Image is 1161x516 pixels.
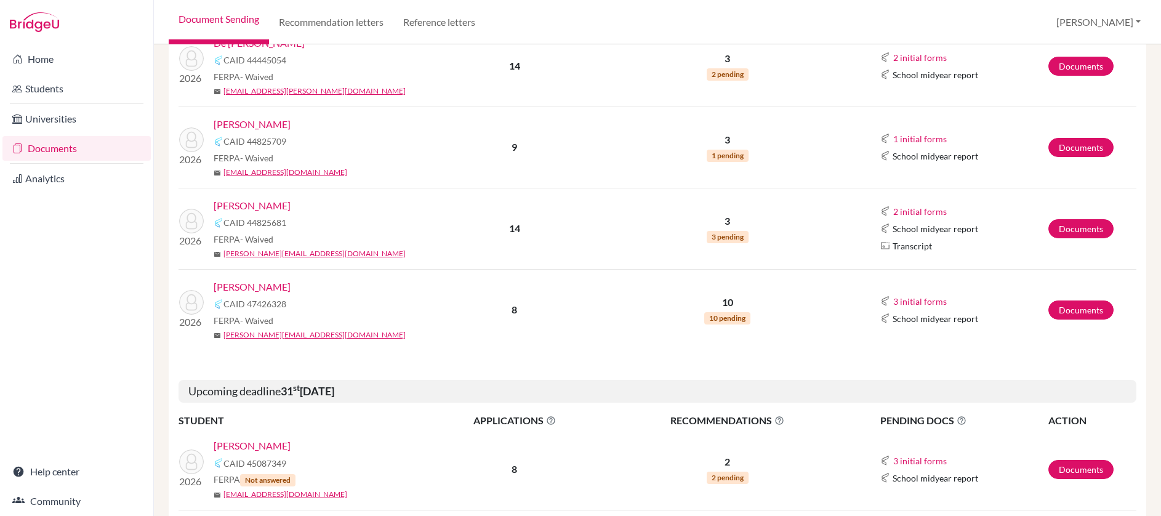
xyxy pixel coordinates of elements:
span: School midyear report [893,222,978,235]
img: Common App logo [214,299,223,309]
a: Documents [1048,300,1114,320]
span: APPLICATIONS [425,413,603,428]
span: mail [214,491,221,499]
span: mail [214,332,221,339]
p: 10 [605,295,850,310]
img: Common App logo [214,55,223,65]
span: FERPA [214,70,273,83]
a: [PERSON_NAME][EMAIL_ADDRESS][DOMAIN_NAME] [223,329,406,341]
span: mail [214,251,221,258]
span: 2 pending [707,472,749,484]
a: Documents [2,136,151,161]
img: Common App logo [880,313,890,323]
b: 9 [512,141,517,153]
img: Common App logo [880,70,890,79]
p: 2 [605,454,850,469]
a: [EMAIL_ADDRESS][PERSON_NAME][DOMAIN_NAME] [223,86,406,97]
button: 2 initial forms [893,204,947,219]
img: De La Rosa, Evan [179,46,204,71]
span: Not answered [240,474,295,486]
a: Documents [1048,219,1114,238]
span: FERPA [214,473,295,486]
span: School midyear report [893,68,978,81]
a: [PERSON_NAME] [214,117,291,132]
img: Common App logo [880,473,890,483]
a: Students [2,76,151,101]
a: [PERSON_NAME][EMAIL_ADDRESS][DOMAIN_NAME] [223,248,406,259]
span: - Waived [240,71,273,82]
a: [EMAIL_ADDRESS][DOMAIN_NAME] [223,167,347,178]
span: - Waived [240,153,273,163]
p: 3 [605,51,850,66]
span: 3 pending [707,231,749,243]
span: School midyear report [893,312,978,325]
img: Common App logo [880,52,890,62]
a: Documents [1048,57,1114,76]
b: 14 [509,222,520,234]
img: Parchments logo [880,241,890,251]
span: CAID 47426328 [223,297,286,310]
span: FERPA [214,233,273,246]
span: - Waived [240,234,273,244]
a: [PERSON_NAME] [214,198,291,213]
a: Help center [2,459,151,484]
p: 2026 [179,152,204,167]
span: CAID 44445054 [223,54,286,67]
img: Ragoonath, Gabriella [179,290,204,315]
img: Common App logo [880,151,890,161]
span: CAID 44825709 [223,135,286,148]
span: CAID 45087349 [223,457,286,470]
span: FERPA [214,151,273,164]
span: 10 pending [704,312,750,325]
span: PENDING DOCS [880,413,1047,428]
span: Transcript [893,240,932,252]
img: Peterson, Hannah [179,209,204,233]
img: Common App logo [214,218,223,228]
img: Common App logo [880,224,890,233]
a: Documents [1048,460,1114,479]
p: 2026 [179,233,204,248]
span: School midyear report [893,150,978,163]
b: 14 [509,60,520,71]
p: 2026 [179,474,204,489]
a: Home [2,47,151,71]
p: 2026 [179,71,204,86]
img: Common App logo [880,206,890,216]
span: School midyear report [893,472,978,485]
button: 2 initial forms [893,50,947,65]
a: Analytics [2,166,151,191]
span: mail [214,169,221,177]
img: Common App logo [880,456,890,466]
span: 1 pending [707,150,749,162]
img: Common App logo [214,137,223,147]
h5: Upcoming deadline [179,380,1136,403]
button: 1 initial forms [893,132,947,146]
a: [PERSON_NAME] [214,280,291,294]
a: Universities [2,107,151,131]
button: 3 initial forms [893,454,947,468]
span: 2 pending [707,68,749,81]
img: Common App logo [880,296,890,306]
img: Common App logo [214,458,223,468]
span: RECOMMENDATIONS [605,413,850,428]
button: 3 initial forms [893,294,947,308]
button: [PERSON_NAME] [1051,10,1146,34]
b: 8 [512,463,517,475]
a: Community [2,489,151,514]
a: [EMAIL_ADDRESS][DOMAIN_NAME] [223,489,347,500]
img: Common App logo [880,134,890,143]
span: - Waived [240,315,273,326]
a: [PERSON_NAME] [214,438,291,453]
b: 8 [512,304,517,315]
p: 3 [605,132,850,147]
th: STUDENT [179,413,425,429]
p: 2026 [179,315,204,329]
span: FERPA [214,314,273,327]
img: Borde, Shannon [179,449,204,474]
sup: st [293,383,300,393]
a: Documents [1048,138,1114,157]
th: ACTION [1048,413,1136,429]
b: 31 [DATE] [281,384,334,398]
p: 3 [605,214,850,228]
span: mail [214,88,221,95]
